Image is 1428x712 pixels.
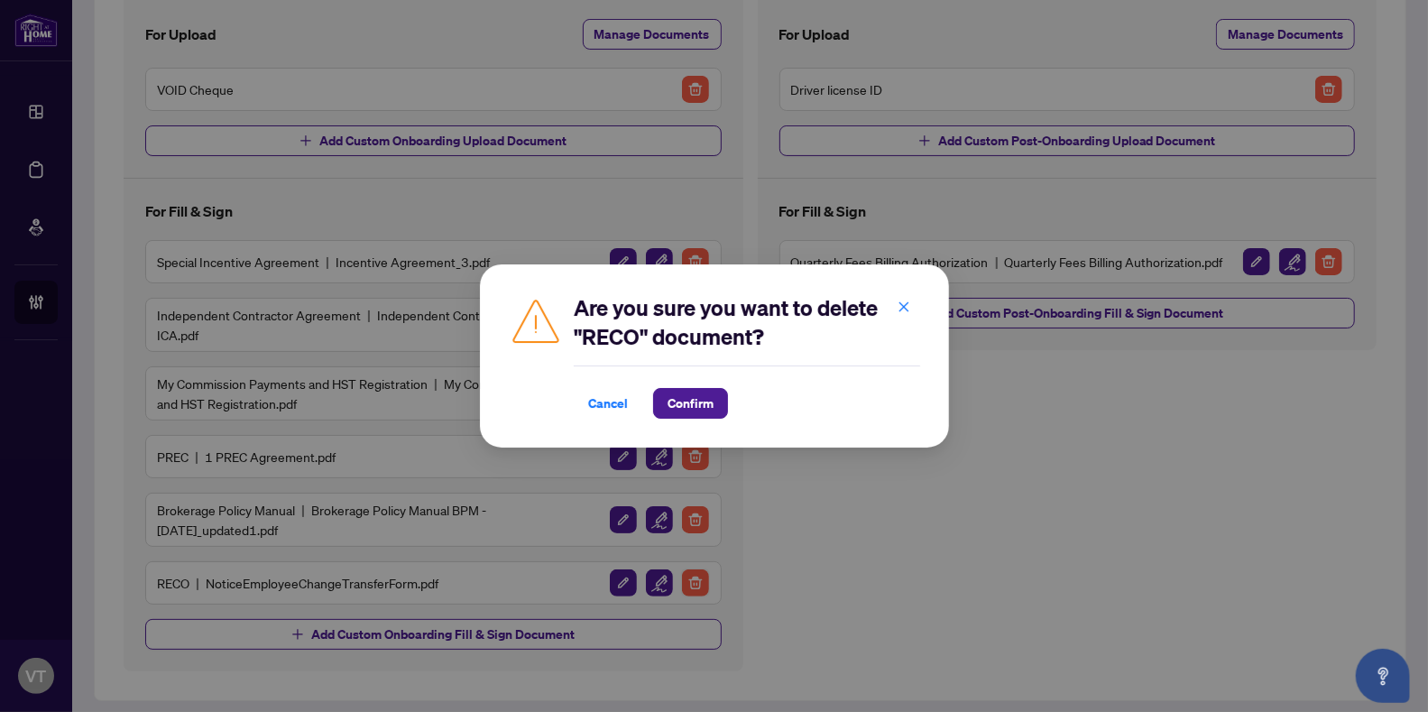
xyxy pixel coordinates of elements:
[588,389,628,418] span: Cancel
[574,388,642,419] button: Cancel
[668,389,714,418] span: Confirm
[898,301,910,313] span: close
[1356,649,1410,703] button: Open asap
[574,293,920,351] h2: Are you sure you want to delete "RECO" document?
[653,388,728,419] button: Confirm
